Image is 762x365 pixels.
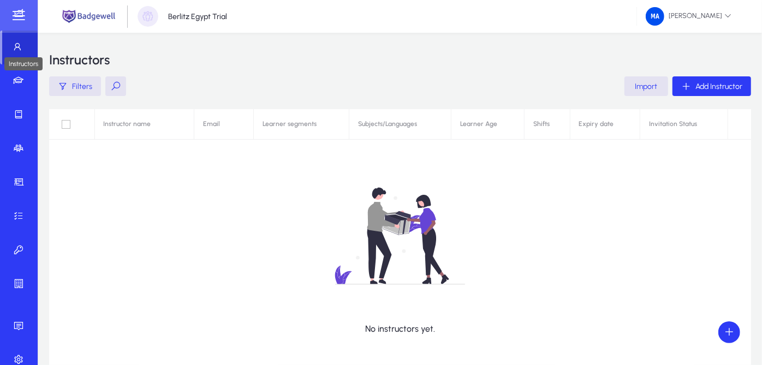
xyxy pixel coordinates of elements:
[624,76,668,96] button: Import
[279,157,521,315] img: no-data.svg
[72,82,92,91] span: Filters
[60,9,117,24] img: main.png
[646,7,664,26] img: 126.png
[168,12,227,21] p: Berlitz Egypt Trial
[49,76,101,96] button: Filters
[646,7,731,26] span: [PERSON_NAME]
[695,82,742,91] span: Add Instructor
[672,76,751,96] button: Add Instructor
[49,53,110,67] h3: Instructors
[365,324,435,334] p: No instructors yet.
[4,57,43,70] div: Instructors
[637,7,740,26] button: [PERSON_NAME]
[635,82,658,91] span: Import
[138,6,158,27] img: organization-placeholder.png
